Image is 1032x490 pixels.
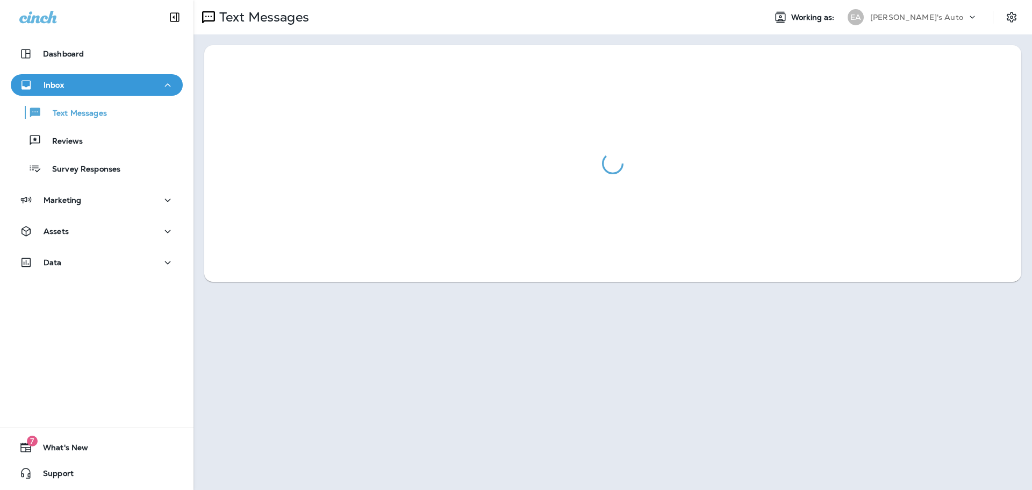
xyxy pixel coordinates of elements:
[11,221,183,242] button: Assets
[11,157,183,180] button: Survey Responses
[32,443,88,456] span: What's New
[44,227,69,236] p: Assets
[215,9,309,25] p: Text Messages
[11,463,183,484] button: Support
[41,165,120,175] p: Survey Responses
[11,437,183,458] button: 7What's New
[11,43,183,65] button: Dashboard
[791,13,837,22] span: Working as:
[11,189,183,211] button: Marketing
[44,196,81,204] p: Marketing
[11,129,183,152] button: Reviews
[41,137,83,147] p: Reviews
[11,101,183,124] button: Text Messages
[44,81,64,89] p: Inbox
[43,49,84,58] p: Dashboard
[11,252,183,273] button: Data
[160,6,190,28] button: Collapse Sidebar
[870,13,963,22] p: [PERSON_NAME]'s Auto
[27,436,38,446] span: 7
[42,109,107,119] p: Text Messages
[44,258,62,267] p: Data
[11,74,183,96] button: Inbox
[32,469,74,482] span: Support
[848,9,864,25] div: EA
[1002,8,1021,27] button: Settings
